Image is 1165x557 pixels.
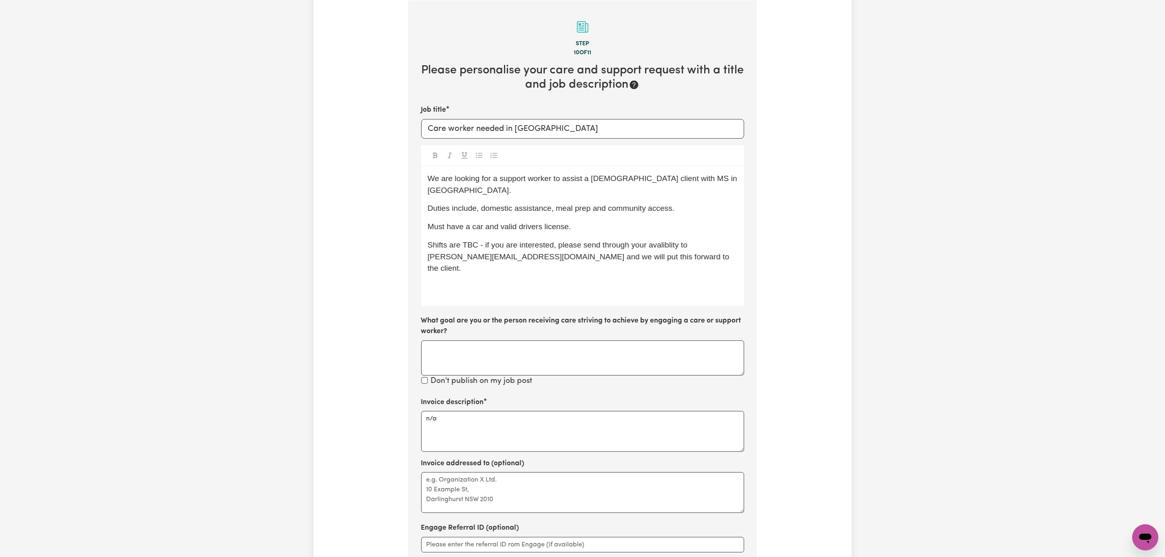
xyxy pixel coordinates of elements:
span: We are looking for a support worker to assist a [DEMOGRAPHIC_DATA] client with MS in [GEOGRAPHIC_... [428,174,740,195]
iframe: Button to launch messaging window, conversation in progress [1132,524,1158,550]
label: Invoice addressed to (optional) [421,458,525,469]
label: Engage Referral ID (optional) [421,523,519,533]
label: What goal are you or the person receiving care striving to achieve by engaging a care or support ... [421,316,744,337]
span: Duties include, domestic assistance, meal prep and community access. [428,204,675,212]
label: Don't publish on my job post [431,376,533,387]
span: Must have a car and valid drivers license. [428,222,571,231]
button: Toggle undefined [473,150,485,161]
button: Toggle undefined [429,150,441,161]
h2: Please personalise your care and support request with a title and job description [421,64,744,92]
textarea: n/a [421,411,744,452]
input: e.g. Care worker needed in North Sydney for aged care [421,119,744,139]
button: Toggle undefined [459,150,470,161]
div: Step [421,40,744,49]
label: Job title [421,105,447,115]
div: 10 of 11 [421,49,744,57]
button: Toggle undefined [488,150,500,161]
input: Please enter the referral ID rom Engage (if available) [421,537,744,553]
button: Toggle undefined [444,150,455,161]
span: Shifts are TBC - if you are interested, please send through your avaliblity to [PERSON_NAME][EMAI... [428,241,732,273]
label: Invoice description [421,397,484,408]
